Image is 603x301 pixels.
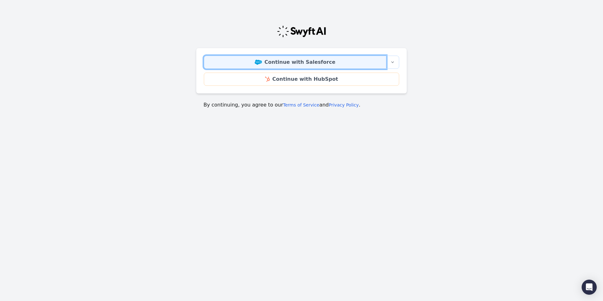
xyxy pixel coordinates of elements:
a: Continue with Salesforce [204,56,386,69]
img: HubSpot [265,77,270,82]
p: By continuing, you agree to our and . [204,101,399,109]
img: Salesforce [255,60,262,65]
a: Terms of Service [283,102,319,107]
div: Open Intercom Messenger [582,280,597,295]
img: Swyft Logo [277,25,326,38]
a: Continue with HubSpot [204,73,399,86]
a: Privacy Policy [329,102,359,107]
